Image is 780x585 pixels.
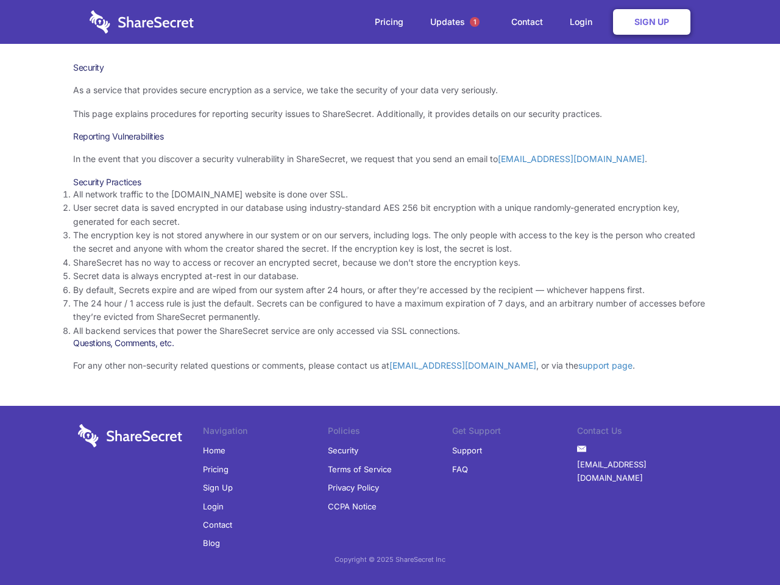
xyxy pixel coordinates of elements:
[73,283,707,297] li: By default, Secrets expire and are wiped from our system after 24 hours, or after they’re accesse...
[73,83,707,97] p: As a service that provides secure encryption as a service, we take the security of your data very...
[452,441,482,459] a: Support
[203,460,229,478] a: Pricing
[328,497,377,516] a: CCPA Notice
[73,324,707,338] li: All backend services that power the ShareSecret service are only accessed via SSL connections.
[452,424,577,441] li: Get Support
[73,177,707,188] h3: Security Practices
[203,478,233,497] a: Sign Up
[577,455,702,487] a: [EMAIL_ADDRESS][DOMAIN_NAME]
[73,229,707,256] li: The encryption key is not stored anywhere in our system or on our servers, including logs. The on...
[203,534,220,552] a: Blog
[470,17,480,27] span: 1
[90,10,194,34] img: logo-wordmark-white-trans-d4663122ce5f474addd5e946df7df03e33cb6a1c49d2221995e7729f52c070b2.svg
[558,3,611,41] a: Login
[328,441,358,459] a: Security
[73,131,707,142] h3: Reporting Vulnerabilities
[73,188,707,201] li: All network traffic to the [DOMAIN_NAME] website is done over SSL.
[203,441,225,459] a: Home
[328,478,379,497] a: Privacy Policy
[389,360,536,370] a: [EMAIL_ADDRESS][DOMAIN_NAME]
[73,152,707,166] p: In the event that you discover a security vulnerability in ShareSecret, we request that you send ...
[73,62,707,73] h1: Security
[577,424,702,441] li: Contact Us
[328,424,453,441] li: Policies
[73,269,707,283] li: Secret data is always encrypted at-rest in our database.
[498,154,645,164] a: [EMAIL_ADDRESS][DOMAIN_NAME]
[78,424,182,447] img: logo-wordmark-white-trans-d4663122ce5f474addd5e946df7df03e33cb6a1c49d2221995e7729f52c070b2.svg
[613,9,690,35] a: Sign Up
[578,360,633,370] a: support page
[328,460,392,478] a: Terms of Service
[203,516,232,534] a: Contact
[73,107,707,121] p: This page explains procedures for reporting security issues to ShareSecret. Additionally, it prov...
[73,297,707,324] li: The 24 hour / 1 access rule is just the default. Secrets can be configured to have a maximum expi...
[452,460,468,478] a: FAQ
[363,3,416,41] a: Pricing
[203,497,224,516] a: Login
[203,424,328,441] li: Navigation
[499,3,555,41] a: Contact
[73,359,707,372] p: For any other non-security related questions or comments, please contact us at , or via the .
[73,256,707,269] li: ShareSecret has no way to access or recover an encrypted secret, because we don’t store the encry...
[73,201,707,229] li: User secret data is saved encrypted in our database using industry-standard AES 256 bit encryptio...
[73,338,707,349] h3: Questions, Comments, etc.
